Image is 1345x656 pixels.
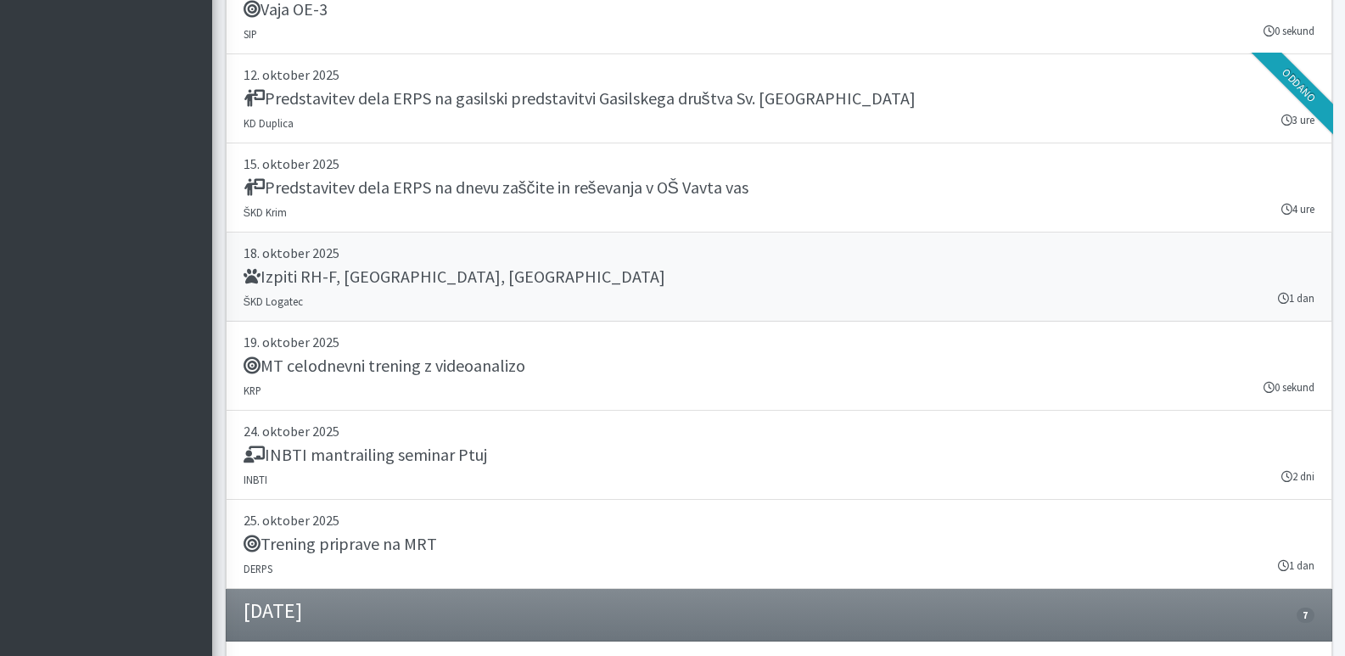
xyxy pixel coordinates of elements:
[226,500,1332,589] a: 25. oktober 2025 Trening priprave na MRT DERPS 1 dan
[244,64,1314,85] p: 12. oktober 2025
[244,205,288,219] small: ŠKD Krim
[244,177,748,198] h5: Predstavitev dela ERPS na dnevu zaščite in reševanja v OŠ Vavta vas
[244,445,487,465] h5: INBTI mantrailing seminar Ptuj
[244,154,1314,174] p: 15. oktober 2025
[1278,290,1314,306] small: 1 dan
[244,534,437,554] h5: Trening priprave na MRT
[244,510,1314,530] p: 25. oktober 2025
[1281,468,1314,485] small: 2 dni
[244,116,294,130] small: KD Duplica
[226,411,1332,500] a: 24. oktober 2025 INBTI mantrailing seminar Ptuj INBTI 2 dni
[1281,201,1314,217] small: 4 ure
[1278,558,1314,574] small: 1 dan
[226,233,1332,322] a: 18. oktober 2025 Izpiti RH-F, [GEOGRAPHIC_DATA], [GEOGRAPHIC_DATA] ŠKD Logatec 1 dan
[226,54,1332,143] a: 12. oktober 2025 Predstavitev dela ERPS na gasilski predstavitvi Gasilskega društva Sv. [GEOGRAPH...
[244,88,916,109] h5: Predstavitev dela ERPS na gasilski predstavitvi Gasilskega društva Sv. [GEOGRAPHIC_DATA]
[244,384,261,397] small: KRP
[244,356,525,376] h5: MT celodnevni trening z videoanalizo
[226,143,1332,233] a: 15. oktober 2025 Predstavitev dela ERPS na dnevu zaščite in reševanja v OŠ Vavta vas ŠKD Krim 4 ure
[244,332,1314,352] p: 19. oktober 2025
[244,266,665,287] h5: Izpiti RH-F, [GEOGRAPHIC_DATA], [GEOGRAPHIC_DATA]
[1264,379,1314,395] small: 0 sekund
[244,562,272,575] small: DERPS
[244,473,267,486] small: INBTI
[244,294,304,308] small: ŠKD Logatec
[1297,608,1314,623] span: 7
[244,27,257,41] small: SIP
[226,322,1332,411] a: 19. oktober 2025 MT celodnevni trening z videoanalizo KRP 0 sekund
[244,243,1314,263] p: 18. oktober 2025
[1264,23,1314,39] small: 0 sekund
[244,421,1314,441] p: 24. oktober 2025
[244,599,302,624] h4: [DATE]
